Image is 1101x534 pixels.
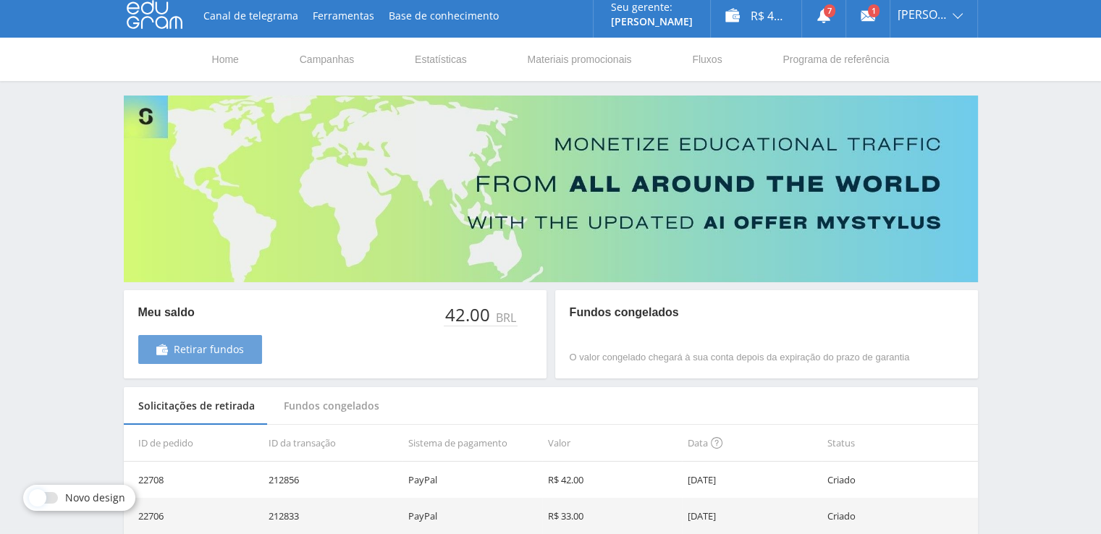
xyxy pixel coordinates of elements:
th: Valor [542,425,682,462]
a: Materiais promocionais [526,38,633,81]
img: Banner [124,96,978,282]
td: Criado [822,462,978,498]
span: [PERSON_NAME] [898,9,948,20]
td: PayPal [402,462,542,498]
p: Fundos congelados [570,305,910,321]
div: Solicitações de retirada [124,387,269,425]
p: O valor congelado chegará à sua conta depois da expiração do prazo de garantia [570,351,910,364]
td: 212833 [263,498,402,534]
a: Retirar fundos [138,335,262,364]
p: [PERSON_NAME] [611,16,693,27]
p: Seu gerente: [611,1,693,13]
td: PayPal [402,498,542,534]
div: 42.00 [444,305,493,325]
span: Retirar fundos [174,344,244,355]
td: [DATE] [682,462,822,498]
div: BRL [493,311,518,324]
a: Estatísticas [413,38,468,81]
td: R$ 42.00 [542,462,682,498]
th: ID da transação [263,425,402,462]
th: Sistema de pagamento [402,425,542,462]
td: 212856 [263,462,402,498]
a: Campanhas [298,38,356,81]
th: Status [822,425,978,462]
a: Programa de referência [781,38,890,81]
th: Data [682,425,822,462]
td: R$ 33.00 [542,498,682,534]
td: [DATE] [682,498,822,534]
p: Meu saldo [138,305,262,321]
td: Criado [822,498,978,534]
div: Fundos congelados [269,387,394,425]
span: Novo design [65,492,125,504]
a: Home [211,38,240,81]
a: Fluxos [691,38,723,81]
td: 22708 [124,462,263,498]
th: ID de pedido [124,425,263,462]
td: 22706 [124,498,263,534]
